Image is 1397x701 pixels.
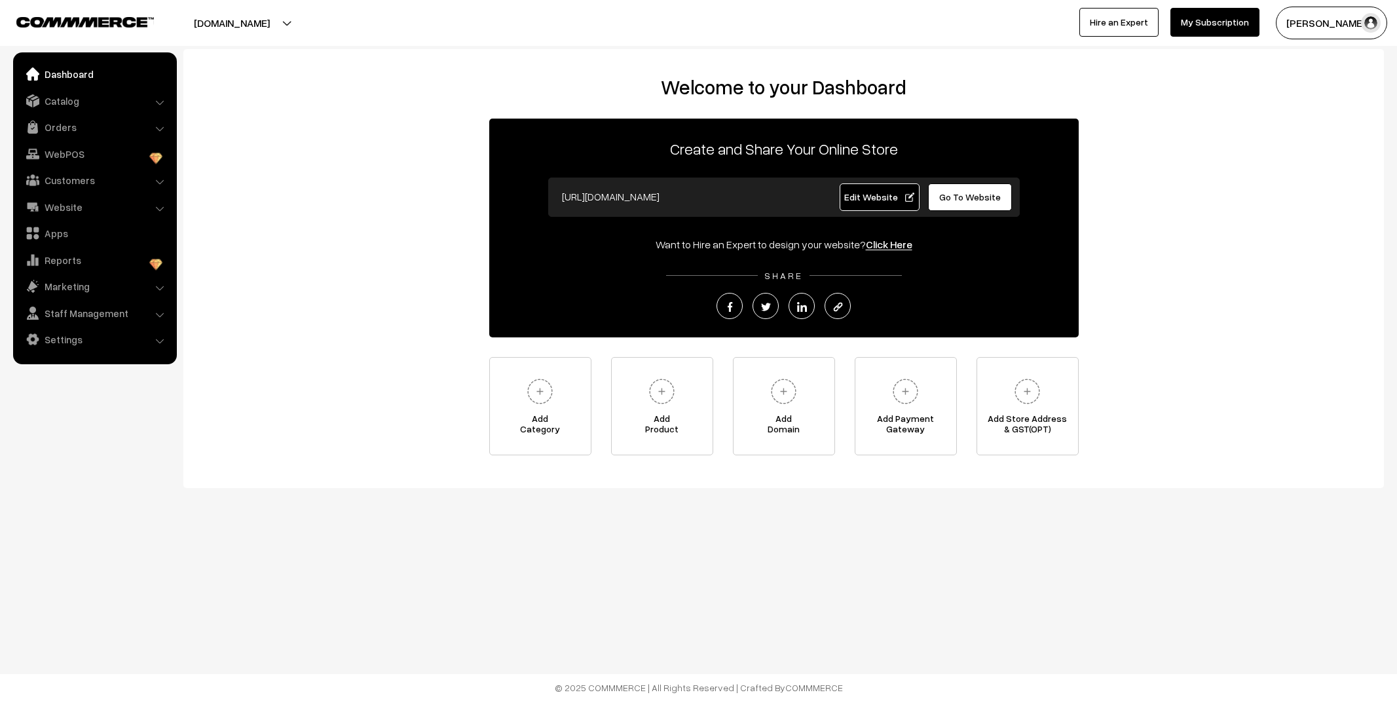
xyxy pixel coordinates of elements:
img: plus.svg [1009,373,1045,409]
a: Catalog [16,89,172,113]
span: Add Payment Gateway [855,413,956,440]
button: [PERSON_NAME] [1276,7,1387,39]
span: Add Category [490,413,591,440]
a: Go To Website [928,183,1013,211]
img: plus.svg [522,373,558,409]
img: COMMMERCE [16,17,154,27]
a: Edit Website [840,183,920,211]
a: AddCategory [489,357,591,455]
span: SHARE [758,270,810,281]
span: Add Product [612,413,713,440]
img: plus.svg [887,373,923,409]
a: Orders [16,115,172,139]
span: Add Domain [734,413,834,440]
div: Want to Hire an Expert to design your website? [489,237,1079,252]
a: Settings [16,328,172,351]
a: Staff Management [16,301,172,325]
a: Dashboard [16,62,172,86]
img: user [1361,13,1381,33]
span: Edit Website [844,191,914,202]
a: AddDomain [733,357,835,455]
span: Add Store Address & GST(OPT) [977,413,1078,440]
img: plus.svg [766,373,802,409]
a: Apps [16,221,172,245]
a: COMMMERCE [785,682,843,693]
a: Marketing [16,275,172,298]
a: My Subscription [1170,8,1259,37]
h2: Welcome to your Dashboard [196,75,1371,99]
a: Reports [16,248,172,272]
a: WebPOS [16,142,172,166]
a: Hire an Expert [1079,8,1159,37]
a: COMMMERCE [16,13,131,29]
a: Add PaymentGateway [855,357,957,455]
a: Website [16,195,172,219]
a: Customers [16,168,172,192]
a: Click Here [866,238,912,251]
p: Create and Share Your Online Store [489,137,1079,161]
a: AddProduct [611,357,713,455]
button: [DOMAIN_NAME] [148,7,316,39]
a: Add Store Address& GST(OPT) [977,357,1079,455]
span: Go To Website [939,191,1001,202]
img: plus.svg [644,373,680,409]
